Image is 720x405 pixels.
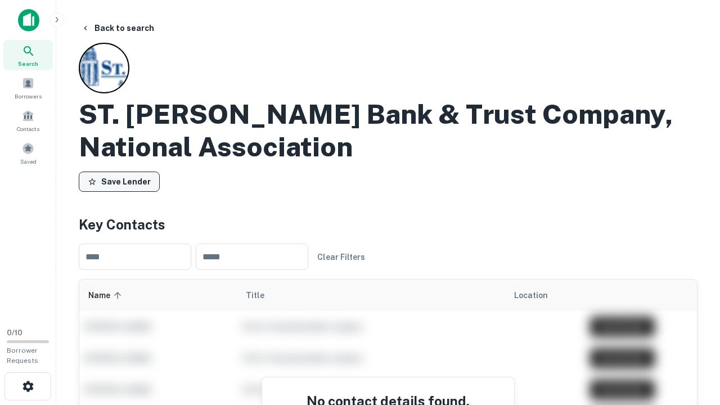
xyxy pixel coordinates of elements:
iframe: Chat Widget [664,279,720,333]
span: Borrower Requests [7,346,38,364]
span: Search [18,59,38,68]
a: Saved [3,138,53,168]
span: 0 / 10 [7,328,22,337]
button: Clear Filters [313,247,370,267]
a: Contacts [3,105,53,136]
button: Save Lender [79,172,160,192]
span: Borrowers [15,92,42,101]
a: Borrowers [3,73,53,103]
img: capitalize-icon.png [18,9,39,31]
span: Saved [20,157,37,166]
h2: ST. [PERSON_NAME] Bank & Trust Company, National Association [79,98,697,163]
a: Search [3,40,53,70]
span: Contacts [17,124,39,133]
button: Back to search [76,18,159,38]
h4: Key Contacts [79,214,697,235]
